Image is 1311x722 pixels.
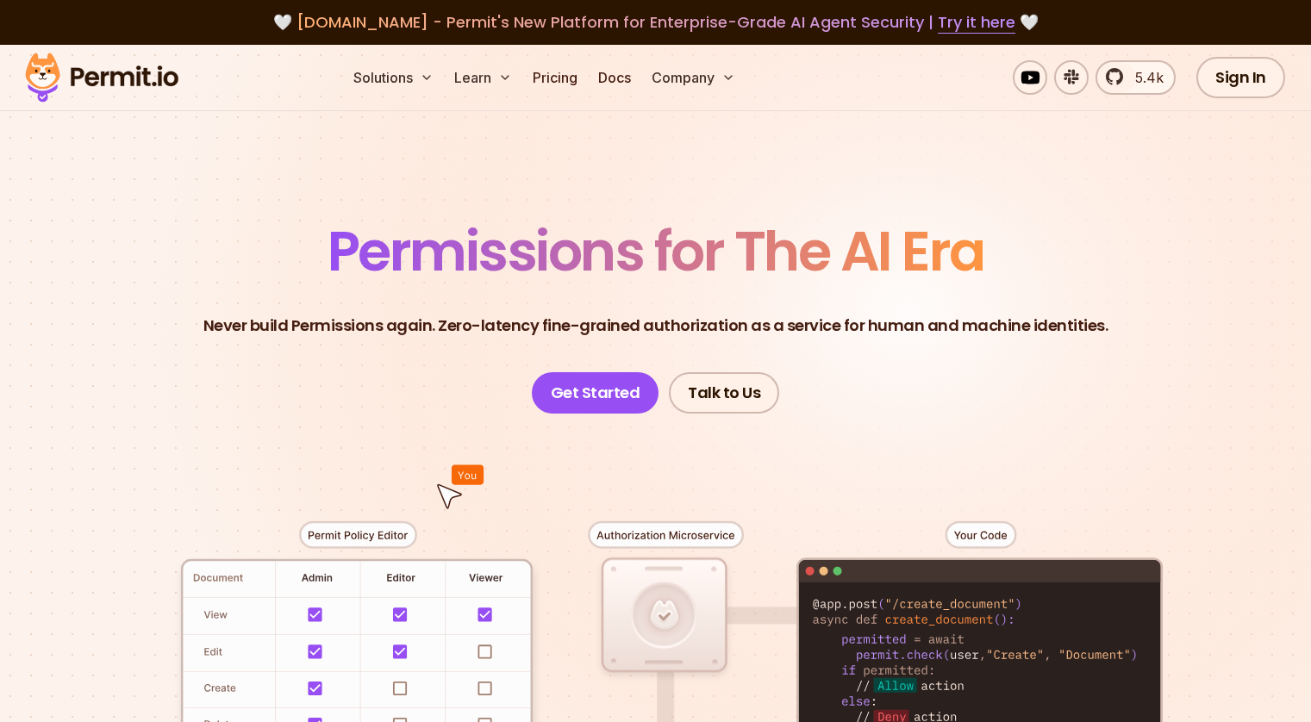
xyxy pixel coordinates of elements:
[297,11,1015,33] span: [DOMAIN_NAME] - Permit's New Platform for Enterprise-Grade AI Agent Security |
[591,60,638,95] a: Docs
[346,60,440,95] button: Solutions
[328,213,984,289] span: Permissions for The AI Era
[532,372,659,414] a: Get Started
[447,60,519,95] button: Learn
[645,60,742,95] button: Company
[669,372,779,414] a: Talk to Us
[41,10,1270,34] div: 🤍 🤍
[1125,67,1164,88] span: 5.4k
[526,60,584,95] a: Pricing
[1196,57,1285,98] a: Sign In
[17,48,186,107] img: Permit logo
[1096,60,1176,95] a: 5.4k
[938,11,1015,34] a: Try it here
[203,314,1108,338] p: Never build Permissions again. Zero-latency fine-grained authorization as a service for human and...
